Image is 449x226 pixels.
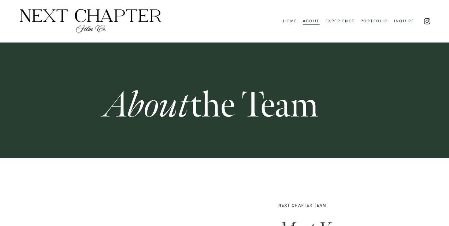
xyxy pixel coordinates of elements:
a: Instagram [423,17,431,25]
h1: the Team [104,87,318,124]
a: Inquire [394,17,414,25]
a: Experience [325,17,355,25]
em: About [104,83,190,128]
code: Next Chapter Team [278,203,326,208]
a: Portfolio [361,17,388,25]
a: Home [283,17,297,25]
a: About [303,17,319,25]
img: Next Chapter Film Co. [18,8,163,34]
